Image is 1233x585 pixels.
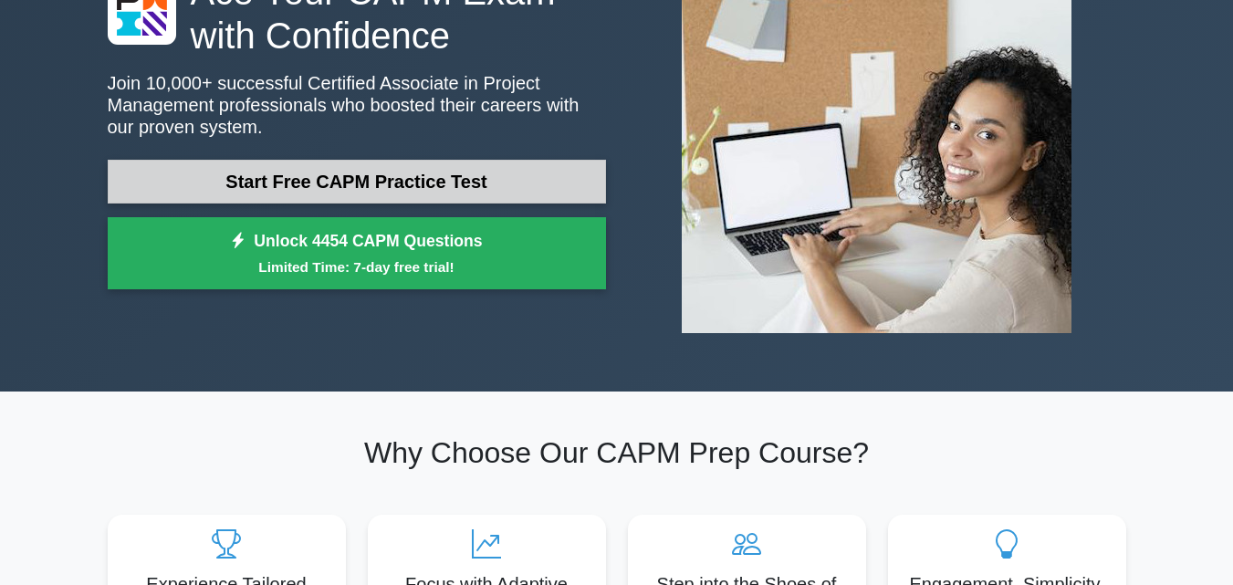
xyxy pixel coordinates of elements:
a: Start Free CAPM Practice Test [108,160,606,204]
small: Limited Time: 7-day free trial! [131,256,583,277]
p: Join 10,000+ successful Certified Associate in Project Management professionals who boosted their... [108,72,606,138]
h2: Why Choose Our CAPM Prep Course? [108,435,1126,470]
a: Unlock 4454 CAPM QuestionsLimited Time: 7-day free trial! [108,217,606,290]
